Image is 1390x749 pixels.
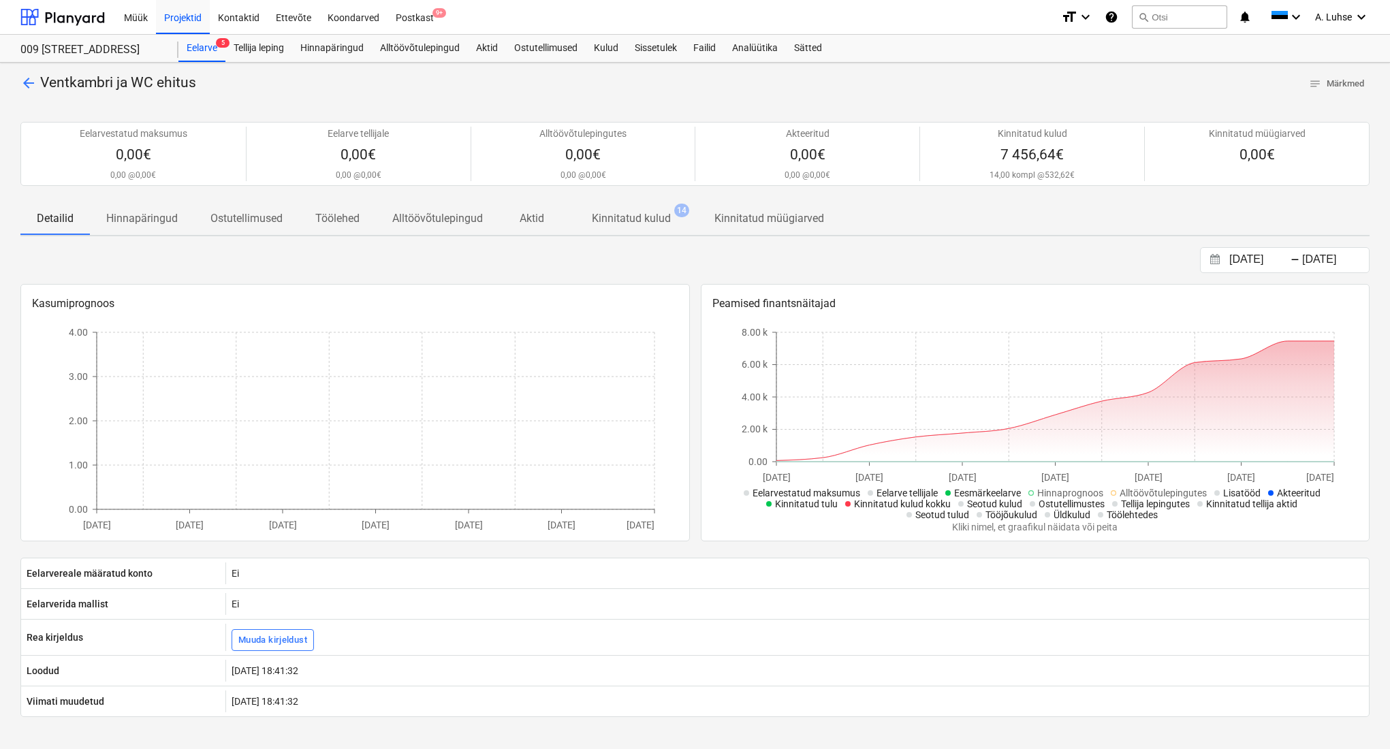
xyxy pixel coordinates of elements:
[1309,78,1321,90] span: notes
[1322,684,1390,749] div: Vestlusvidin
[685,35,724,62] div: Failid
[178,35,225,62] a: Eelarve5
[1120,488,1207,498] span: Alltöövõtulepingutes
[27,597,108,611] p: Eelarverida mallist
[315,210,360,227] p: Töölehed
[724,35,786,62] div: Analüütika
[1227,472,1255,483] tspan: [DATE]
[748,456,768,467] tspan: 0.00
[69,415,88,426] tspan: 2.00
[232,629,314,651] button: Muuda kirjeldust
[1322,684,1390,749] iframe: Chat Widget
[1277,488,1321,498] span: Akteeritud
[336,170,381,181] p: 0,00 @ 0,00€
[592,210,671,227] p: Kinnitatud kulud
[1107,509,1158,520] span: Töölehtedes
[1238,9,1252,25] i: notifications
[69,460,88,471] tspan: 1.00
[176,520,204,530] tspan: [DATE]
[1061,9,1077,25] i: format_size
[37,210,74,227] p: Detailid
[1304,74,1370,95] button: Märkmed
[69,504,88,515] tspan: 0.00
[876,488,938,498] span: Eelarve tellijale
[1041,472,1069,483] tspan: [DATE]
[116,146,151,163] span: 0,00€
[627,35,685,62] a: Sissetulek
[392,210,483,227] p: Alltöövõtulepingud
[742,424,768,435] tspan: 2.00 k
[742,360,768,370] tspan: 6.00 k
[1307,472,1335,483] tspan: [DATE]
[69,327,88,338] tspan: 4.00
[736,520,1334,534] p: Kliki nimel, et graafikul näidata või peita
[268,520,296,530] tspan: [DATE]
[998,127,1067,140] p: Kinnitatud kulud
[80,127,187,140] p: Eelarvestatud maksumus
[790,146,825,163] span: 0,00€
[454,520,482,530] tspan: [DATE]
[1223,488,1261,498] span: Lisatööd
[216,38,230,48] span: 5
[855,472,883,483] tspan: [DATE]
[1203,252,1227,268] button: Interact with the calendar and add the check-in date for your trip.
[539,127,627,140] p: Alltöövõtulepingutes
[20,43,162,57] div: 009 [STREET_ADDRESS]
[1000,146,1064,163] span: 7 456,64€
[27,567,153,580] p: Eelarvereale määratud konto
[586,35,627,62] a: Kulud
[949,472,977,483] tspan: [DATE]
[1138,12,1149,22] span: search
[786,127,830,140] p: Akteeritud
[1299,251,1369,270] input: Lõpp
[775,498,838,509] span: Kinnitatud tulu
[1135,472,1163,483] tspan: [DATE]
[506,35,586,62] a: Ostutellimused
[714,210,824,227] p: Kinnitatud müügiarved
[990,170,1075,181] p: 14,00 kompl @ 532,62€
[328,127,389,140] p: Eelarve tellijale
[785,170,830,181] p: 0,00 @ 0,00€
[178,35,225,62] div: Eelarve
[1291,256,1299,264] div: -
[1353,9,1370,25] i: keyboard_arrow_down
[110,170,156,181] p: 0,00 @ 0,00€
[372,35,468,62] div: Alltöövõtulepingud
[362,520,390,530] tspan: [DATE]
[712,296,1359,312] p: Peamised finantsnäitajad
[1239,146,1275,163] span: 0,00€
[1132,5,1227,29] button: Otsi
[292,35,372,62] a: Hinnapäringud
[1288,9,1304,25] i: keyboard_arrow_down
[225,690,1369,712] div: [DATE] 18:41:32
[225,660,1369,682] div: [DATE] 18:41:32
[560,170,606,181] p: 0,00 @ 0,00€
[1309,76,1364,92] span: Märkmed
[106,210,178,227] p: Hinnapäringud
[1121,498,1190,509] span: Tellija lepingutes
[985,509,1037,520] span: Tööjõukulud
[627,520,654,530] tspan: [DATE]
[565,146,601,163] span: 0,00€
[516,210,548,227] p: Aktid
[82,520,110,530] tspan: [DATE]
[432,8,446,18] span: 9+
[1037,488,1103,498] span: Hinnaprognoos
[742,392,768,402] tspan: 4.00 k
[786,35,830,62] a: Sätted
[238,633,307,648] div: Muuda kirjeldust
[32,296,678,312] p: Kasumiprognoos
[1105,9,1118,25] i: Abikeskus
[69,371,88,382] tspan: 3.00
[967,498,1022,509] span: Seotud kulud
[225,562,1369,584] div: Ei
[753,488,860,498] span: Eelarvestatud maksumus
[915,509,969,520] span: Seotud tulud
[210,210,283,227] p: Ostutellimused
[225,35,292,62] a: Tellija leping
[1315,12,1352,22] span: A. Luhse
